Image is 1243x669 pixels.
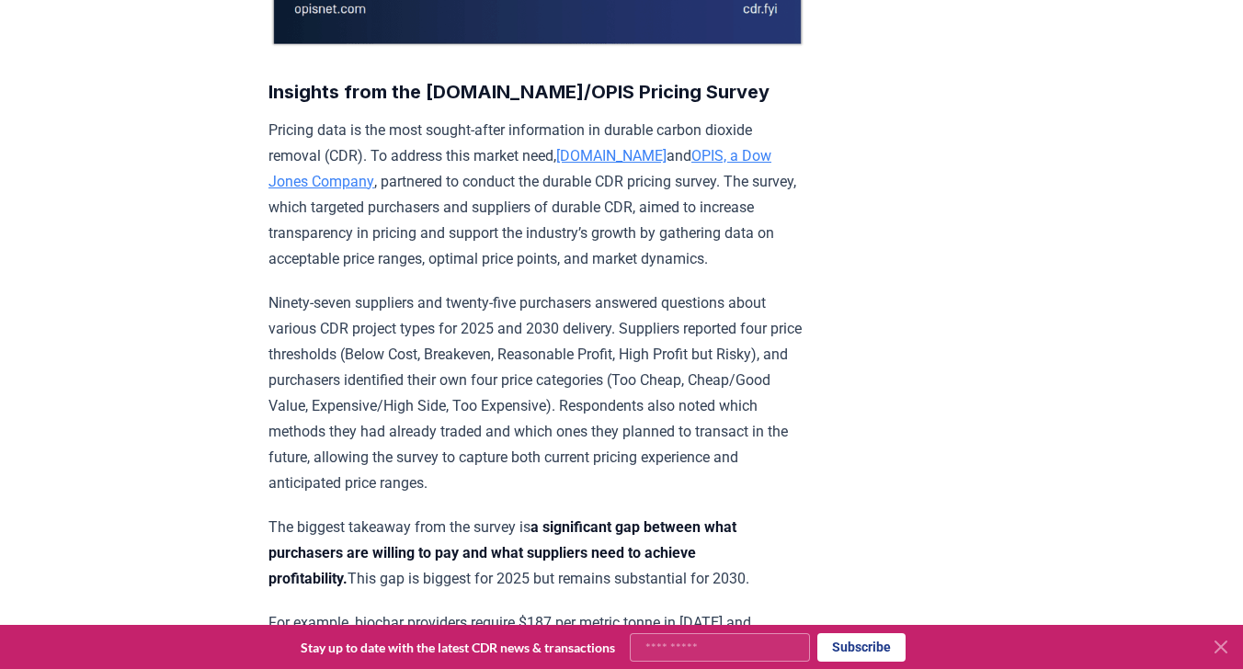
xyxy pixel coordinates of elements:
[556,147,667,164] a: [DOMAIN_NAME]
[268,518,736,587] strong: a significant gap between what purchasers are willing to pay and what suppliers need to achieve p...
[268,290,806,496] p: Ninety-seven suppliers and twenty-five purchasers answered questions about various CDR project ty...
[268,515,806,592] p: The biggest takeaway from the survey is This gap is biggest for 2025 but remains substantial for ...
[268,81,770,103] strong: Insights from the [DOMAIN_NAME]/OPIS Pricing Survey
[268,118,806,272] p: Pricing data is the most sought-after information in durable carbon dioxide removal (CDR). To add...
[268,147,771,190] a: OPIS, a Dow Jones Company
